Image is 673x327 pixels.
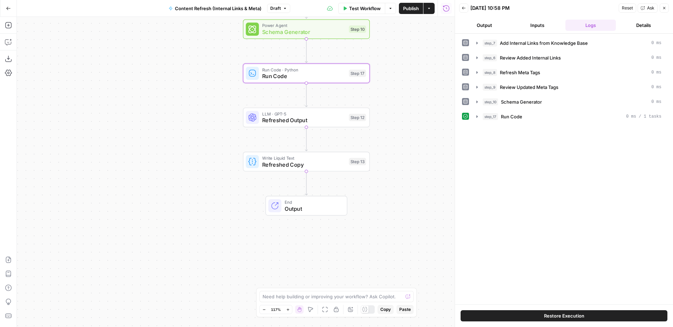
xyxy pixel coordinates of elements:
span: 0 ms [651,40,661,46]
div: Step 13 [349,158,366,165]
button: Details [619,20,669,31]
span: Restore Execution [544,312,584,319]
span: Content Refresh (Internal Links & Meta) [175,5,261,12]
button: Content Refresh (Internal Links & Meta) [164,3,266,14]
span: Publish [403,5,419,12]
button: Publish [399,3,423,14]
span: step_7 [483,40,497,47]
div: Write Liquid TextRefreshed CopyStep 13 [243,152,370,172]
span: 0 ms [651,69,661,76]
div: Step 10 [349,26,366,33]
span: step_10 [483,98,498,105]
span: Power Agent [262,22,346,29]
div: LLM · GPT-5Refreshed OutputStep 12 [243,107,370,127]
button: Logs [565,20,616,31]
span: Reset [622,5,633,11]
span: Output [285,204,340,213]
span: Ask [647,5,654,11]
span: 0 ms / 1 tasks [626,113,661,120]
button: Ask [638,4,658,13]
button: Paste [396,305,414,314]
span: step_8 [483,69,497,76]
span: 0 ms [651,84,661,90]
span: 117% [271,307,281,312]
div: Run Code · PythonRun CodeStep 17 [243,63,370,83]
button: 0 ms [472,82,666,93]
div: EndOutput [243,196,370,216]
span: 0 ms [651,55,661,61]
button: Test Workflow [338,3,385,14]
span: Schema Generator [262,28,346,36]
span: Review Added Internal Links [500,54,561,61]
button: Inputs [512,20,563,31]
button: 0 ms [472,52,666,63]
div: Step 17 [349,70,366,77]
button: 0 ms [472,67,666,78]
button: 0 ms [472,96,666,107]
span: step_9 [483,84,497,91]
span: Refresh Meta Tags [500,69,540,76]
div: Step 12 [349,114,366,121]
span: Review Updated Meta Tags [500,84,558,91]
g: Edge from step_17 to step_12 [305,83,308,107]
span: Refreshed Output [262,116,346,124]
span: step_17 [483,113,498,120]
button: Output [459,20,510,31]
span: Add Internal Links from Knowledge Base [500,40,588,47]
span: Copy [380,306,391,313]
button: Reset [619,4,636,13]
span: Schema Generator [501,98,542,105]
div: Power AgentSchema GeneratorStep 10 [243,19,370,39]
span: Run Code · Python [262,67,346,73]
span: Write Liquid Text [262,155,346,161]
button: 0 ms [472,37,666,49]
g: Edge from step_12 to step_13 [305,127,308,151]
span: Run Code [262,72,346,80]
button: Copy [378,305,394,314]
span: Draft [270,5,281,12]
g: Edge from step_10 to step_17 [305,39,308,63]
span: Refreshed Copy [262,160,346,168]
button: Draft [267,4,290,13]
g: Edge from step_13 to end [305,172,308,195]
span: 0 ms [651,99,661,105]
span: step_6 [483,54,497,61]
span: End [285,199,340,206]
span: LLM · GPT-5 [262,111,346,117]
span: Run Code [501,113,522,120]
span: Paste [399,306,411,313]
button: Restore Execution [461,310,667,321]
button: 0 ms / 1 tasks [472,111,666,122]
span: Test Workflow [349,5,381,12]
